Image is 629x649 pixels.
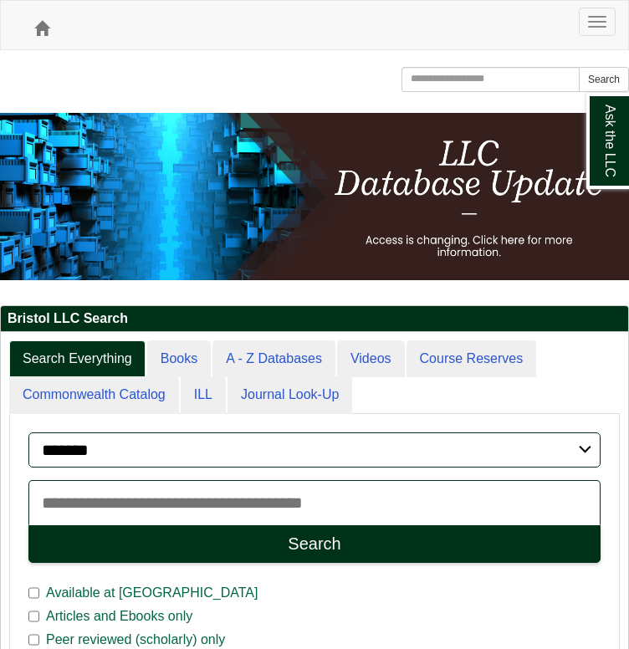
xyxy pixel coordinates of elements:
[28,525,601,563] button: Search
[39,583,264,603] span: Available at [GEOGRAPHIC_DATA]
[212,340,335,378] a: A - Z Databases
[579,67,629,92] button: Search
[407,340,537,378] a: Course Reserves
[1,306,628,332] h2: Bristol LLC Search
[28,609,39,624] input: Articles and Ebooks only
[147,340,211,378] a: Books
[181,376,226,414] a: ILL
[228,376,352,414] a: Journal Look-Up
[9,376,179,414] a: Commonwealth Catalog
[28,585,39,600] input: Available at [GEOGRAPHIC_DATA]
[288,534,340,554] div: Search
[28,632,39,647] input: Peer reviewed (scholarly) only
[337,340,405,378] a: Videos
[39,606,199,626] span: Articles and Ebooks only
[9,340,146,378] a: Search Everything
